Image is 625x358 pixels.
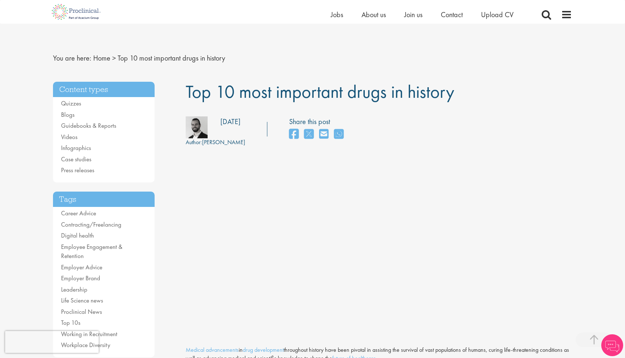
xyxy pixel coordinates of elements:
a: share on twitter [304,127,314,142]
h3: Content types [53,82,155,97]
iframe: reCAPTCHA [5,331,99,353]
a: Employer Brand [61,274,100,282]
a: Medical advancements [186,346,239,354]
a: Jobs [331,10,343,19]
a: Working in Recruitment [61,330,117,338]
a: Top 10s [61,319,80,327]
span: > [112,53,116,63]
a: breadcrumb link [93,53,110,63]
a: Case studies [61,155,91,163]
span: You are here: [53,53,91,63]
iframe: Top 10 most important drugs in history [186,167,478,328]
img: Chatbot [601,334,623,356]
a: Infographics [61,144,91,152]
div: [DATE] [220,116,240,127]
a: Contact [441,10,463,19]
a: Leadership [61,285,87,293]
a: Employer Advice [61,263,102,271]
a: Life Science news [61,296,103,304]
img: 76d2c18e-6ce3-4617-eefd-08d5a473185b [186,116,208,138]
a: Employee Engagement & Retention [61,243,122,260]
a: share on email [319,127,329,142]
a: Guidebooks & Reports [61,122,116,130]
span: Author: [186,138,202,146]
a: Upload CV [481,10,514,19]
a: Proclinical News [61,308,102,316]
a: Videos [61,133,77,141]
a: Blogs [61,111,75,119]
h3: Tags [53,192,155,207]
a: share on facebook [289,127,299,142]
a: share on whats app [334,127,344,142]
a: Quizzes [61,99,81,107]
a: Contracting/Freelancing [61,220,121,228]
a: Digital health [61,231,94,239]
span: Top 10 most important drugs in history [186,80,454,103]
a: Join us [404,10,423,19]
div: [PERSON_NAME] [186,138,245,147]
a: About us [361,10,386,19]
label: Share this post [289,116,347,127]
a: Career Advice [61,209,96,217]
a: Press releases [61,166,94,174]
span: Top 10 most important drugs in history [118,53,225,63]
a: drug development [243,346,284,354]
